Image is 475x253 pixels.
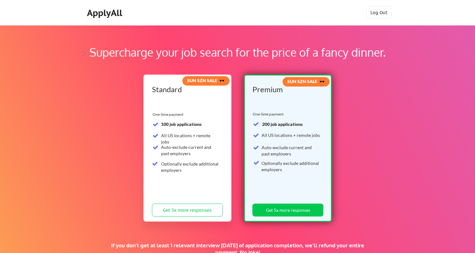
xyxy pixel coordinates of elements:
[161,161,219,173] div: Optionally exclude additional employers
[153,112,185,117] div: One-time payment
[161,121,202,127] strong: 100 job applications
[262,121,303,127] strong: 200 job applications
[152,204,223,216] button: Get 3x more responses
[287,79,325,84] strong: SUN SZN SALE 🕶️
[252,204,323,216] button: Get 5x more responses
[187,78,224,83] strong: SUN SZN SALE 🕶️
[253,112,286,117] div: One-time payment
[161,144,219,156] div: Auto-exclude current and past employers
[161,132,219,145] div: All US locations + remote jobs
[262,160,320,172] div: Optionally exclude additional employers
[152,86,221,93] div: Standard
[40,44,435,61] div: Supercharge your job search for the price of a fancy dinner.
[252,86,321,93] div: Premium
[87,8,124,18] div: ApplyAll
[262,132,320,138] div: All US locations + remote jobs
[262,144,320,157] div: Auto-exclude current and past employers
[366,6,391,19] button: Log Out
